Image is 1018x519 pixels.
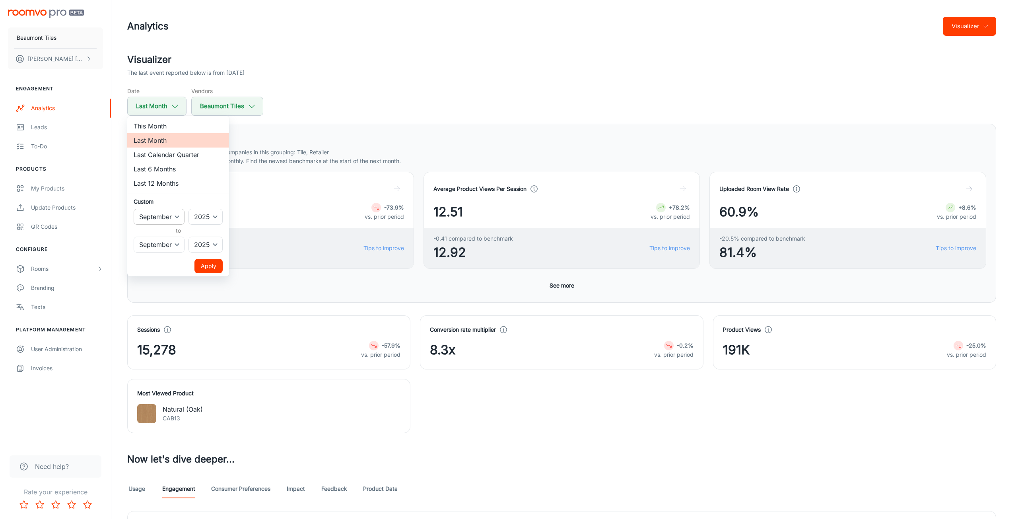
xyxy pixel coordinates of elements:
[135,226,221,235] h6: to
[127,148,229,162] li: Last Calendar Quarter
[194,259,223,273] button: Apply
[134,197,223,206] h6: Custom
[127,176,229,190] li: Last 12 Months
[127,162,229,176] li: Last 6 Months
[127,119,229,133] li: This Month
[127,133,229,148] li: Last Month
